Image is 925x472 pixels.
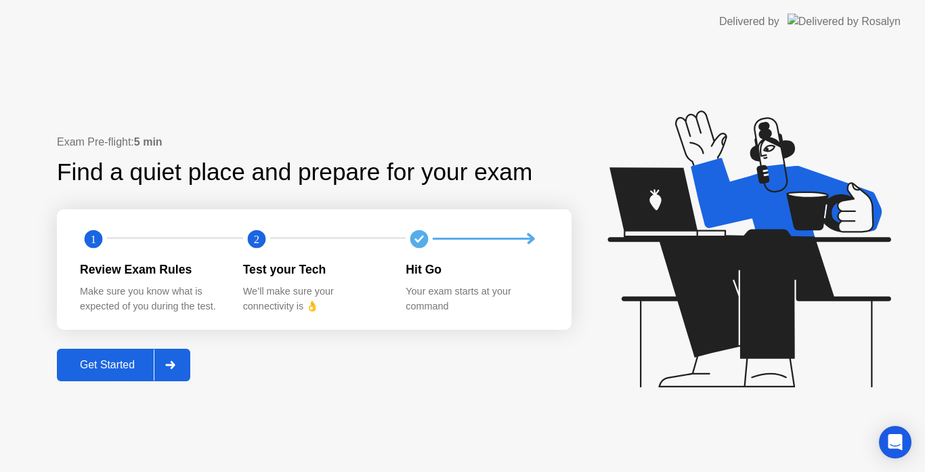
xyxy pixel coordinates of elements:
[134,136,163,148] b: 5 min
[243,261,385,278] div: Test your Tech
[719,14,779,30] div: Delivered by
[61,359,154,371] div: Get Started
[91,232,96,245] text: 1
[57,134,572,150] div: Exam Pre-flight:
[788,14,901,29] img: Delivered by Rosalyn
[254,232,259,245] text: 2
[80,284,221,314] div: Make sure you know what is expected of you during the test.
[406,284,547,314] div: Your exam starts at your command
[243,284,385,314] div: We’ll make sure your connectivity is 👌
[57,349,190,381] button: Get Started
[57,154,534,190] div: Find a quiet place and prepare for your exam
[80,261,221,278] div: Review Exam Rules
[879,426,911,458] div: Open Intercom Messenger
[406,261,547,278] div: Hit Go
